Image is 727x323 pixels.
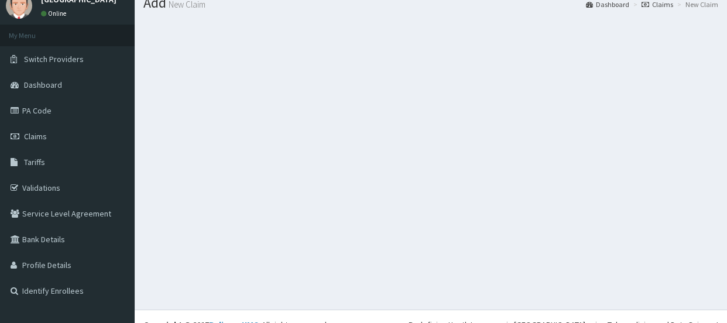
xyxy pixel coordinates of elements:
span: Claims [24,131,47,142]
span: Dashboard [24,80,62,90]
span: Switch Providers [24,54,84,64]
span: Tariffs [24,157,45,167]
a: Online [41,9,69,18]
